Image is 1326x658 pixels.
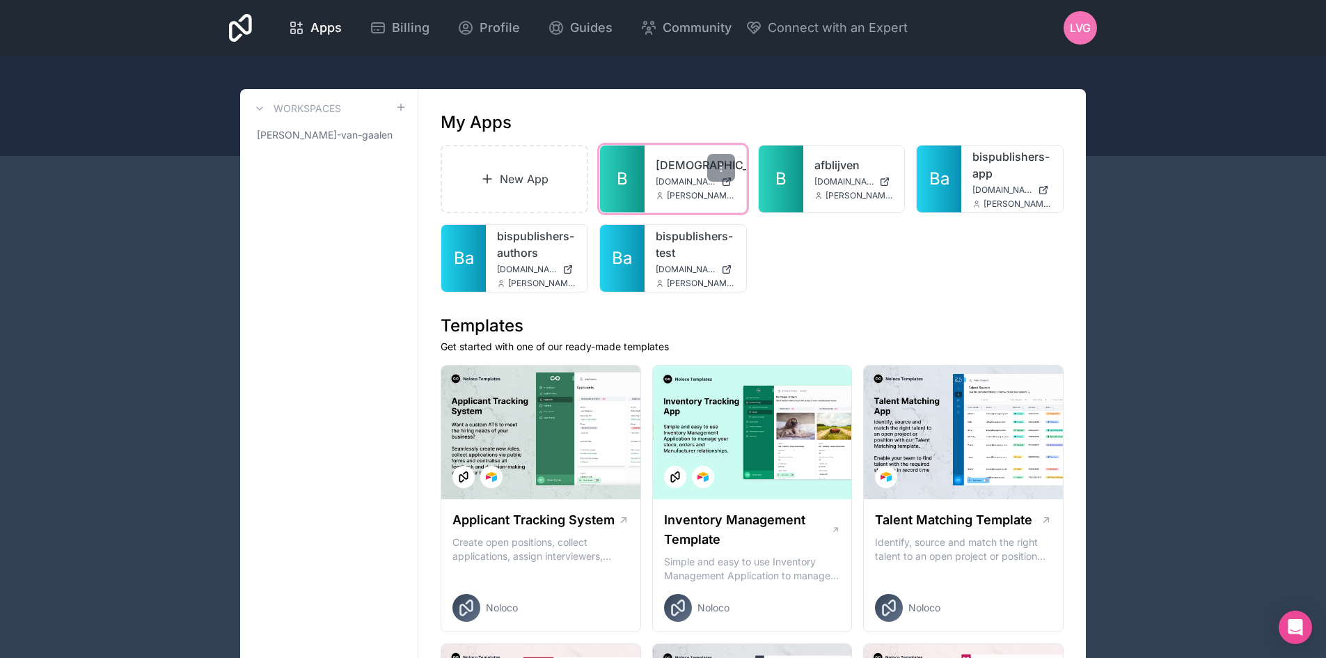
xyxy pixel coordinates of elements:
[441,111,512,134] h1: My Apps
[617,168,628,190] span: B
[745,18,908,38] button: Connect with an Expert
[508,278,576,289] span: [PERSON_NAME][EMAIL_ADDRESS][DOMAIN_NAME]
[664,510,831,549] h1: Inventory Management Template
[1070,19,1091,36] span: LvG
[814,176,894,187] a: [DOMAIN_NAME]
[1279,611,1312,644] div: Open Intercom Messenger
[446,13,531,43] a: Profile
[908,601,940,615] span: Noloco
[697,471,709,483] img: Airtable Logo
[454,247,474,269] span: Ba
[452,510,615,530] h1: Applicant Tracking System
[972,185,1032,196] span: [DOMAIN_NAME]
[441,340,1064,354] p: Get started with one of our ready-made templates
[656,264,716,275] span: [DOMAIN_NAME]
[497,264,557,275] span: [DOMAIN_NAME]
[972,148,1052,182] a: bispublishers-app
[768,18,908,38] span: Connect with an Expert
[497,264,576,275] a: [DOMAIN_NAME]
[826,190,894,201] span: [PERSON_NAME][EMAIL_ADDRESS][DOMAIN_NAME]
[814,176,874,187] span: [DOMAIN_NAME]
[441,315,1064,337] h1: Templates
[274,102,341,116] h3: Workspaces
[358,13,441,43] a: Billing
[537,13,624,43] a: Guides
[612,247,632,269] span: Ba
[667,190,735,201] span: [PERSON_NAME][EMAIL_ADDRESS][DOMAIN_NAME]
[875,535,1052,563] p: Identify, source and match the right talent to an open project or position with our Talent Matchi...
[663,18,732,38] span: Community
[257,128,393,142] span: [PERSON_NAME]-van-gaalen
[881,471,892,483] img: Airtable Logo
[600,225,645,292] a: Ba
[929,168,949,190] span: Ba
[875,510,1032,530] h1: Talent Matching Template
[480,18,520,38] span: Profile
[917,146,961,212] a: Ba
[441,145,588,213] a: New App
[570,18,613,38] span: Guides
[452,535,629,563] p: Create open positions, collect applications, assign interviewers, centralise candidate feedback a...
[656,264,735,275] a: [DOMAIN_NAME]
[392,18,429,38] span: Billing
[667,278,735,289] span: [PERSON_NAME][EMAIL_ADDRESS][DOMAIN_NAME]
[629,13,743,43] a: Community
[984,198,1052,210] span: [PERSON_NAME][EMAIL_ADDRESS][DOMAIN_NAME]
[697,601,729,615] span: Noloco
[441,225,486,292] a: Ba
[251,100,341,117] a: Workspaces
[656,228,735,261] a: bispublishers-test
[656,176,716,187] span: [DOMAIN_NAME]
[600,146,645,212] a: B
[775,168,787,190] span: B
[310,18,342,38] span: Apps
[497,228,576,261] a: bispublishers-authors
[277,13,353,43] a: Apps
[759,146,803,212] a: B
[486,471,497,483] img: Airtable Logo
[486,601,518,615] span: Noloco
[656,157,735,173] a: [DEMOGRAPHIC_DATA]
[656,176,735,187] a: [DOMAIN_NAME]
[251,123,407,148] a: [PERSON_NAME]-van-gaalen
[972,185,1052,196] a: [DOMAIN_NAME]
[664,555,841,583] p: Simple and easy to use Inventory Management Application to manage your stock, orders and Manufact...
[814,157,894,173] a: afblijven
